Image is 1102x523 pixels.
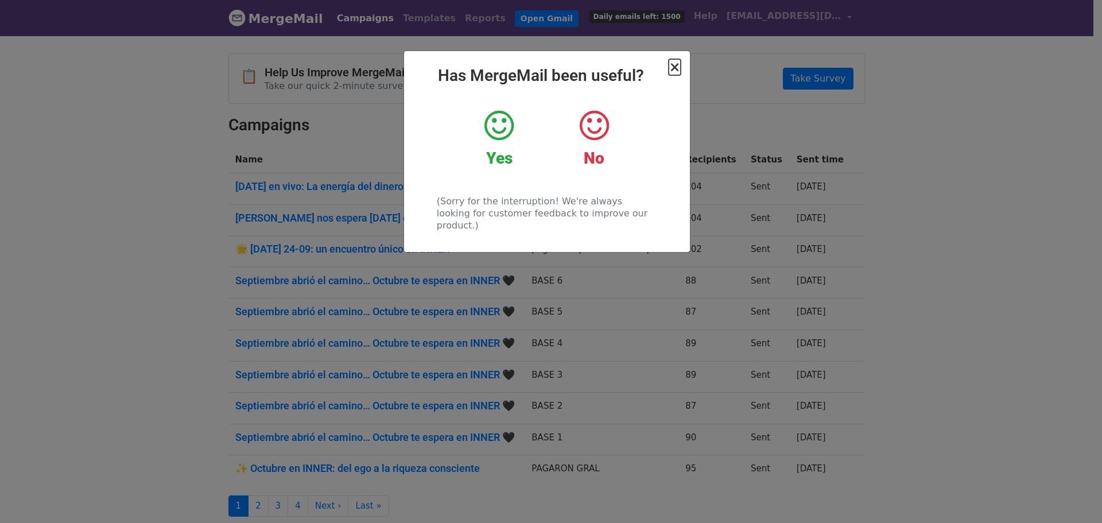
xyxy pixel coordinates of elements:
[437,195,657,231] p: (Sorry for the interruption! We're always looking for customer feedback to improve our product.)
[555,109,633,168] a: No
[584,149,604,168] strong: No
[669,60,680,74] button: Close
[486,149,513,168] strong: Yes
[1045,468,1102,523] iframe: Chat Widget
[460,109,538,168] a: Yes
[413,66,681,86] h2: Has MergeMail been useful?
[1045,468,1102,523] div: Widget de chat
[669,59,680,75] span: ×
